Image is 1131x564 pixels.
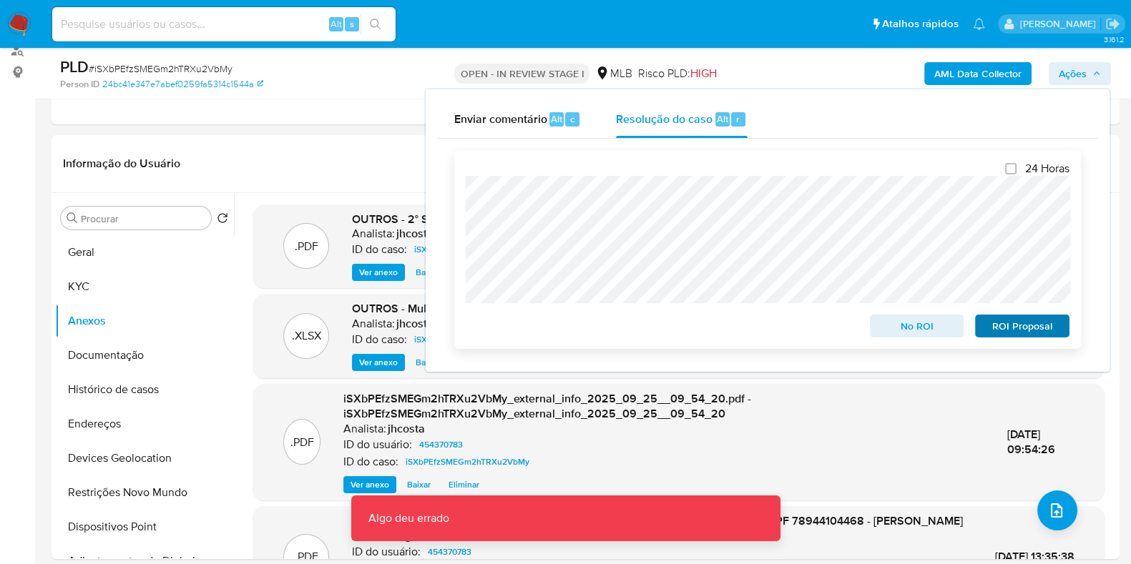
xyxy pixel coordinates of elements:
button: Baixar [400,476,438,493]
button: AML Data Collector [924,62,1032,85]
h6: jhcosta [388,422,425,436]
a: iSXbPEfzSMEGm2hTRXu2VbMy [400,453,535,470]
button: Ações [1049,62,1111,85]
span: c [570,112,574,126]
span: Ações [1059,62,1087,85]
input: Pesquise usuários ou casos... [52,15,396,34]
span: 454370783 [428,543,471,560]
span: 454370783 [419,436,463,453]
button: Devices Geolocation [55,441,234,475]
span: iSXbPEfzSMEGm2hTRXu2VbMy [414,241,538,258]
a: iSXbPEfzSMEGm2hTRXu2VbMy [408,241,544,258]
span: Enviar comentário [454,110,547,127]
span: 3.161.2 [1103,34,1124,45]
span: s [350,17,354,31]
span: Ver anexo [359,355,398,370]
p: ID do usuário: [343,437,412,452]
span: r [736,112,740,126]
p: ID do caso: [352,242,407,257]
button: KYC [55,269,234,304]
span: [DATE] 09:54:26 [1007,426,1054,458]
span: Ver anexo [351,478,389,492]
p: Analista: [352,317,395,331]
div: MLB [595,66,632,81]
button: Baixar [408,354,446,371]
button: Eliminar [441,476,486,493]
button: Ver anexo [352,264,405,281]
span: OUTROS - 2° SAR - XXXXXXX - CPF 78944104468 - [PERSON_NAME] [352,211,713,227]
input: 24 Horas [1005,163,1017,174]
span: Eliminar [449,478,479,492]
span: iSXbPEfzSMEGm2hTRXu2VbMy [406,453,529,470]
a: Notificações [973,18,985,30]
p: Analista: [343,422,386,436]
span: Resolução do caso [616,110,713,127]
span: No ROI [880,316,954,336]
span: # iSXbPEfzSMEGm2hTRXu2VbMy [89,61,232,76]
input: Procurar [81,212,205,225]
span: 24 Horas [1025,162,1069,176]
a: iSXbPEfzSMEGm2hTRXu2VbMy [408,331,544,348]
button: No ROI [870,315,964,337]
a: Sair [1105,16,1120,31]
p: ID do caso: [352,332,407,347]
span: OUTROS - Mulan 454370783_2025_09_24_10_07_44 [352,300,635,317]
span: Alt [331,17,342,31]
a: 454370783 [413,436,469,453]
p: Analista: [352,227,395,241]
button: Procurar [67,212,78,224]
a: 454370783 [422,543,477,560]
p: .PDF [290,435,314,450]
h6: jhcosta [396,317,434,331]
p: .PDF [295,239,318,254]
button: ROI Proposal [975,315,1069,337]
p: Algo deu errado [351,495,466,541]
span: Risco PLD: [637,66,716,81]
h1: Informação do Usuário [63,157,180,171]
span: HIGH [690,65,716,81]
button: Geral [55,235,234,269]
b: Person ID [60,78,99,91]
h6: jhcosta [396,227,434,241]
button: Ver anexo [352,354,405,371]
span: iSXbPEfzSMEGm2hTRXu2VbMy [414,331,538,348]
p: ID do caso: [343,455,398,469]
p: .XLSX [292,328,321,344]
button: Dispositivos Point [55,510,234,544]
b: AML Data Collector [934,62,1022,85]
button: Restrições Novo Mundo [55,475,234,510]
button: Anexos [55,304,234,338]
span: Baixar [407,478,431,492]
button: upload-file [1037,490,1077,530]
span: Baixar [416,355,439,370]
button: search-icon [361,14,390,34]
p: jhonata.costa@mercadolivre.com [1019,17,1100,31]
span: iSXbPEfzSMEGm2hTRXu2VbMy_external_info_2025_09_25__09_54_20.pdf - iSXbPEfzSMEGm2hTRXu2VbMy_extern... [343,390,751,422]
a: 24bc41e347e7abef0259fa5314c1544a [102,78,263,91]
span: Baixar [416,265,439,279]
span: Alt [717,112,728,126]
button: Histórico de casos [55,372,234,407]
button: Baixar [408,264,446,281]
span: Atalhos rápidos [882,16,959,31]
button: Retornar ao pedido padrão [217,212,228,228]
span: Alt [551,112,562,126]
span: ROI Proposal [985,316,1059,336]
button: Ver anexo [343,476,396,493]
b: PLD [60,55,89,78]
p: OPEN - IN REVIEW STAGE I [454,64,589,84]
button: Documentação [55,338,234,372]
span: Ver anexo [359,265,398,279]
button: Endereços [55,407,234,441]
p: ID do usuário: [352,545,421,559]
